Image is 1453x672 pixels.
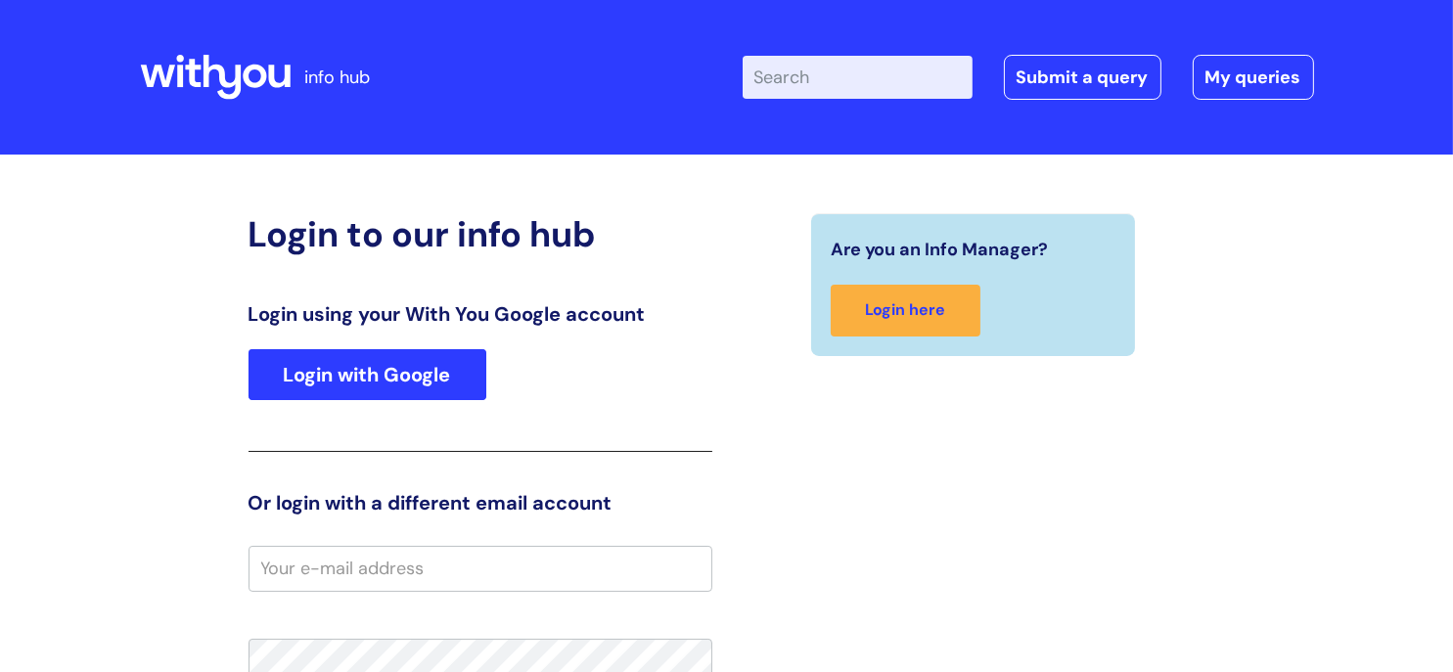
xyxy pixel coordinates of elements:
a: Login here [831,285,980,336]
span: Are you an Info Manager? [831,234,1049,265]
p: info hub [305,62,371,93]
a: Login with Google [249,349,486,400]
input: Search [743,56,973,99]
a: Submit a query [1004,55,1161,100]
input: Your e-mail address [249,546,712,591]
a: My queries [1193,55,1314,100]
h2: Login to our info hub [249,213,712,255]
h3: Login using your With You Google account [249,302,712,326]
h3: Or login with a different email account [249,491,712,515]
